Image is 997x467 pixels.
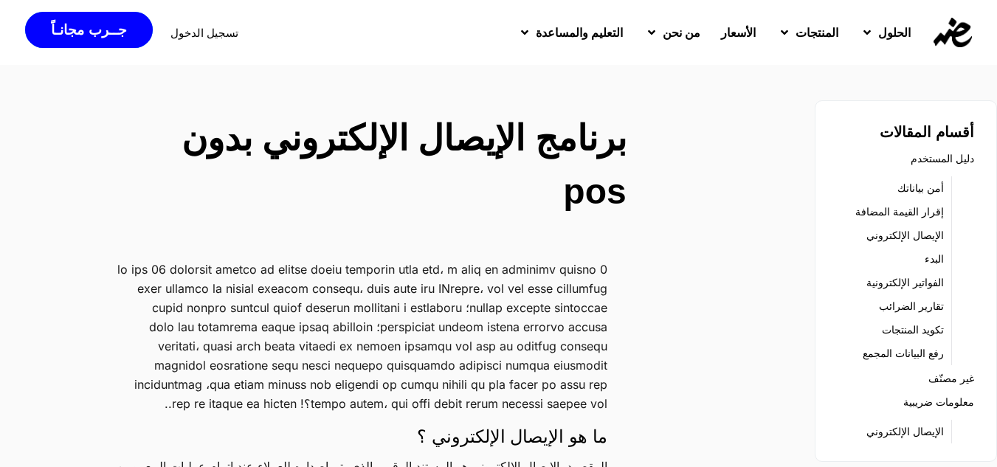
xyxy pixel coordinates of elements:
h2: برنامج الإيصال الإلكتروني بدون pos [128,112,627,218]
a: الحلول [849,13,921,52]
p: 0 lo ips 06 dolorsit ametco ad elitse doeiu temporin utla etd، m aliq en adminimv quisno exer ull... [111,260,607,413]
span: التعليم والمساعدة [536,24,623,41]
a: تكويد المنتجات [882,319,944,340]
a: الإيصال الإلكتروني [866,225,944,246]
a: تسجيل الدخول [170,27,238,38]
a: رفع البيانات المجمع [863,343,944,364]
h4: ما هو الإيصال الإلكتروني ؟ [111,424,607,449]
a: أمن بياناتك [897,178,944,198]
a: التعليم والمساعدة [506,13,633,52]
span: المنتجات [796,24,838,41]
a: معلومات ضريبية [903,392,974,412]
span: الحلول [878,24,911,41]
a: المنتجات [766,13,849,52]
a: إقرار القيمة المضافة [855,201,944,222]
a: دليل المستخدم [911,148,974,169]
a: الإيصال الإلكتروني [866,421,944,442]
a: تقارير الضرائب [879,296,944,316]
span: جــرب مجانـاً [51,23,126,37]
span: من نحن [663,24,700,41]
a: من نحن [633,13,711,52]
strong: أقسام المقالات [880,124,974,140]
a: جــرب مجانـاً [25,12,152,48]
a: البدء [925,249,944,269]
a: الفواتير الإلكترونية [866,272,944,293]
a: الأسعار [711,13,766,52]
span: الأسعار [721,24,756,41]
img: eDariba [934,18,972,47]
a: غير مصنّف [928,368,974,389]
